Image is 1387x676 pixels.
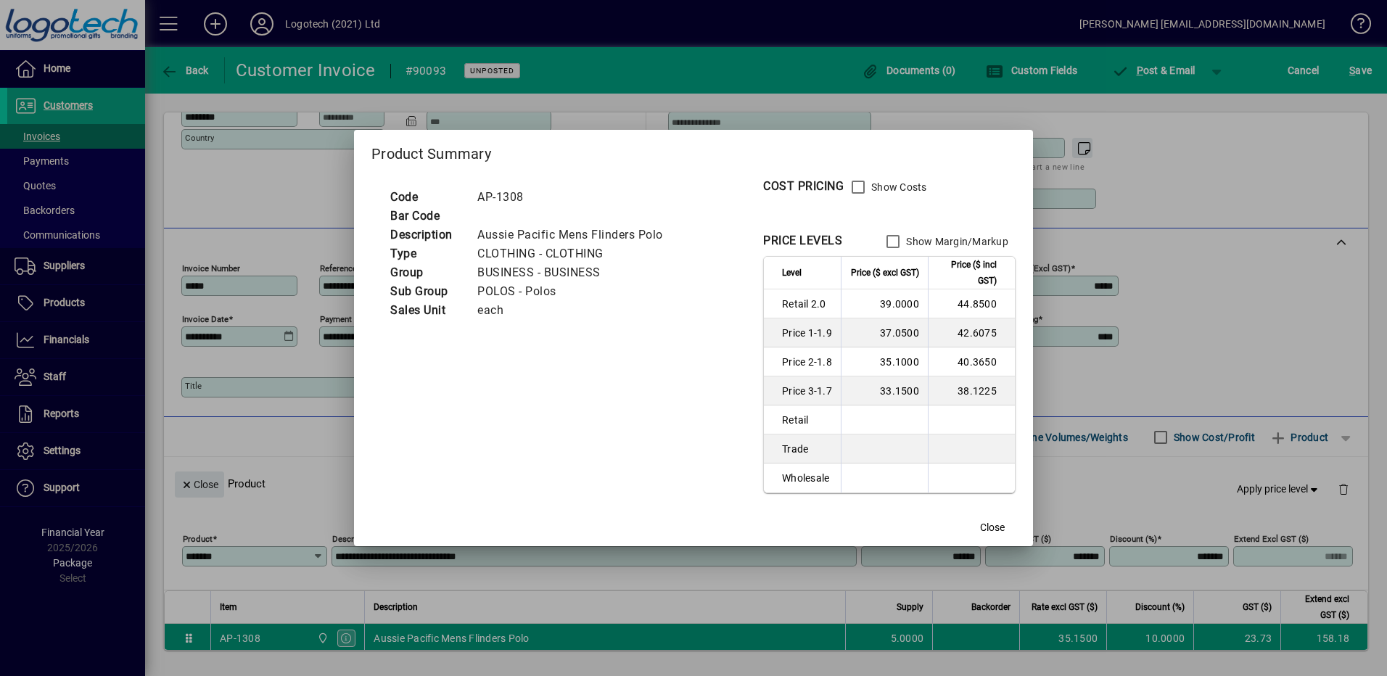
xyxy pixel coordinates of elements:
td: Aussie Pacific Mens Flinders Polo [470,226,680,244]
td: 39.0000 [841,289,928,318]
div: COST PRICING [763,178,844,195]
td: 40.3650 [928,347,1015,376]
td: POLOS - Polos [470,282,680,301]
td: 35.1000 [841,347,928,376]
span: Retail [782,413,832,427]
td: 33.1500 [841,376,928,405]
td: Code [383,188,470,207]
span: Price ($ incl GST) [937,257,997,289]
td: 42.6075 [928,318,1015,347]
td: AP-1308 [470,188,680,207]
span: Retail 2.0 [782,297,832,311]
td: Sales Unit [383,301,470,320]
span: Trade [782,442,832,456]
td: Bar Code [383,207,470,226]
span: Price 2-1.8 [782,355,832,369]
td: BUSINESS - BUSINESS [470,263,680,282]
span: Price ($ excl GST) [851,265,919,281]
div: PRICE LEVELS [763,232,842,250]
td: CLOTHING - CLOTHING [470,244,680,263]
span: Wholesale [782,471,832,485]
h2: Product Summary [354,130,1033,172]
td: Sub Group [383,282,470,301]
span: Level [782,265,802,281]
label: Show Margin/Markup [903,234,1008,249]
td: each [470,301,680,320]
td: Description [383,226,470,244]
td: 44.8500 [928,289,1015,318]
td: Type [383,244,470,263]
label: Show Costs [868,180,927,194]
td: 38.1225 [928,376,1015,405]
button: Close [969,514,1016,540]
span: Price 1-1.9 [782,326,832,340]
td: Group [383,263,470,282]
td: 37.0500 [841,318,928,347]
span: Close [980,520,1005,535]
span: Price 3-1.7 [782,384,832,398]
